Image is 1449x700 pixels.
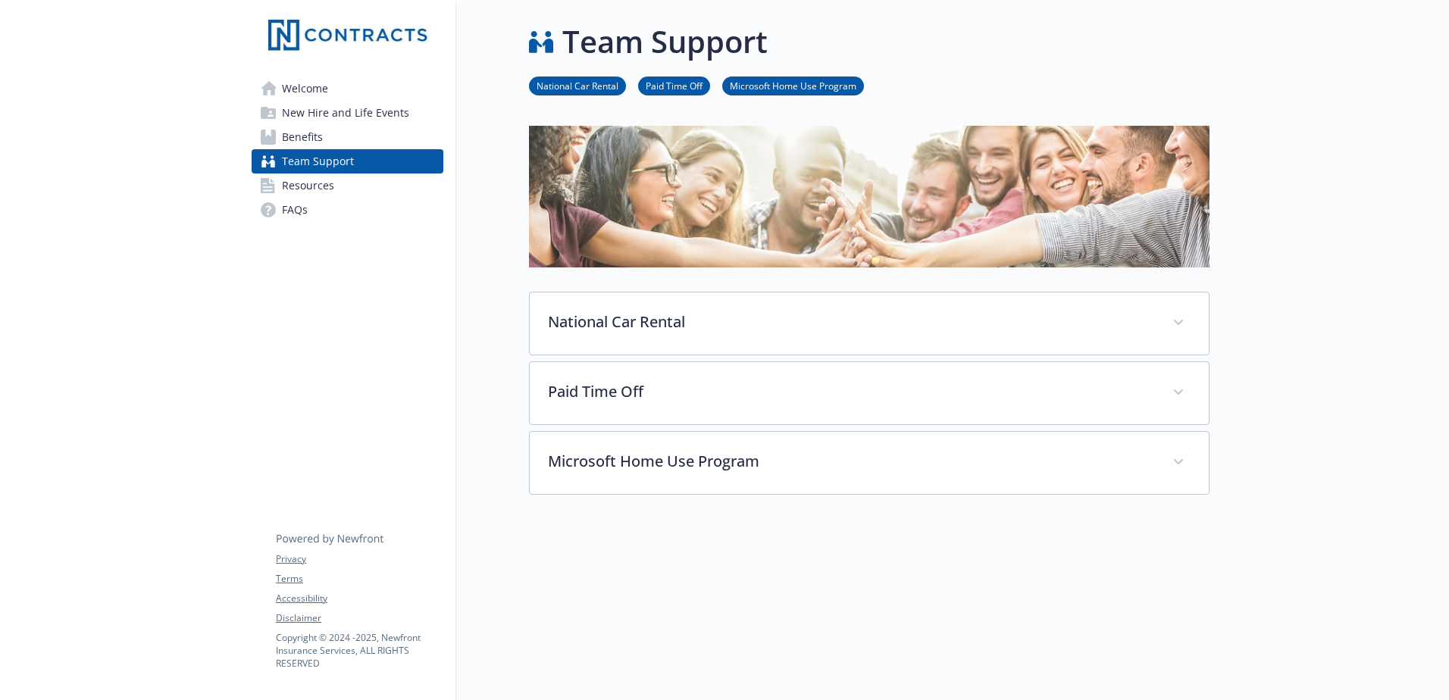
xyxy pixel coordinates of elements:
a: Benefits [252,125,443,149]
p: Copyright © 2024 - 2025 , Newfront Insurance Services, ALL RIGHTS RESERVED [276,631,443,670]
div: Microsoft Home Use Program [530,432,1209,494]
a: Terms [276,572,443,586]
span: Welcome [282,77,328,101]
h1: Team Support [562,19,768,64]
span: New Hire and Life Events [282,101,409,125]
img: team support page banner [529,126,1210,267]
a: Paid Time Off [638,78,710,92]
a: Team Support [252,149,443,173]
span: Team Support [282,149,354,173]
a: Disclaimer [276,611,443,625]
p: National Car Rental [548,311,1154,333]
a: Microsoft Home Use Program [722,78,864,92]
div: National Car Rental [530,292,1209,355]
p: Microsoft Home Use Program [548,450,1154,473]
a: National Car Rental [529,78,626,92]
a: New Hire and Life Events [252,101,443,125]
span: FAQs [282,198,308,222]
a: Resources [252,173,443,198]
p: Paid Time Off [548,380,1154,403]
a: Privacy [276,552,443,566]
a: Accessibility [276,592,443,605]
a: Welcome [252,77,443,101]
a: FAQs [252,198,443,222]
span: Resources [282,173,334,198]
div: Paid Time Off [530,362,1209,424]
span: Benefits [282,125,323,149]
